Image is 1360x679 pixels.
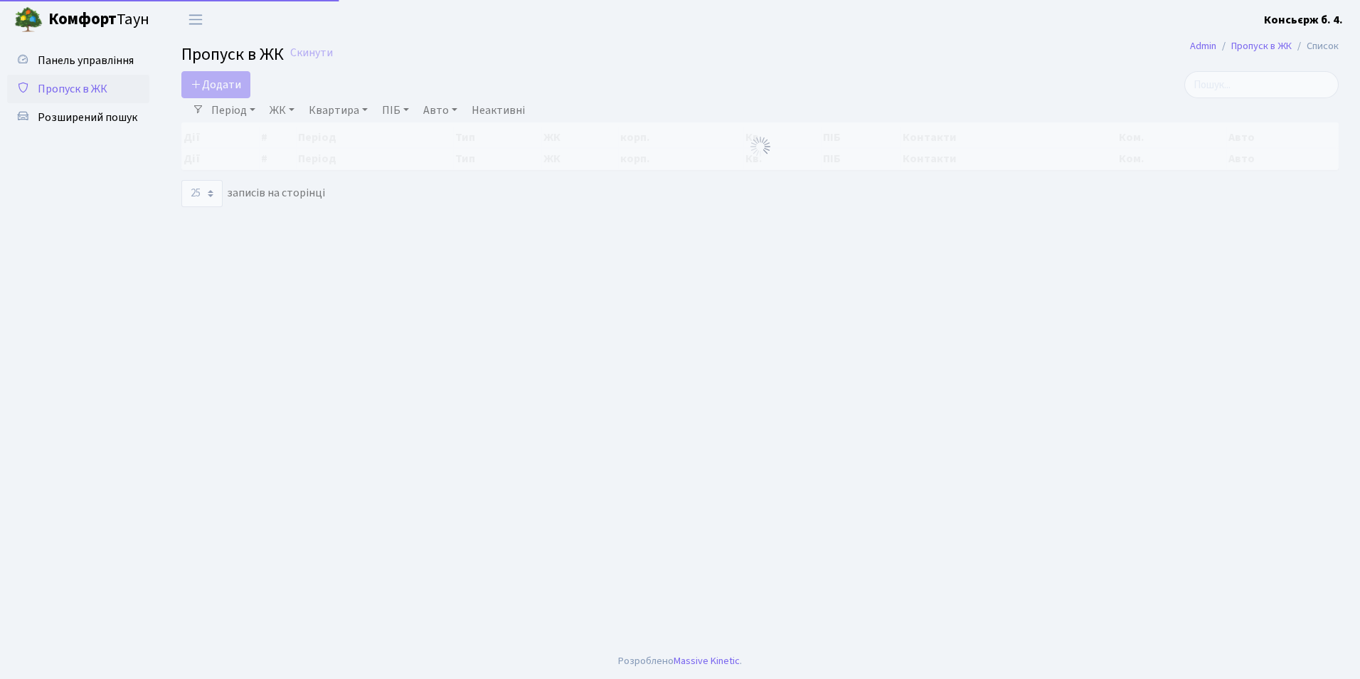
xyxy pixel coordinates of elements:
a: Консьєрж б. 4. [1264,11,1343,28]
select: записів на сторінці [181,180,223,207]
b: Консьєрж б. 4. [1264,12,1343,28]
span: Пропуск в ЖК [38,81,107,97]
a: Пропуск в ЖК [1231,38,1292,53]
a: ПІБ [376,98,415,122]
a: Розширений пошук [7,103,149,132]
span: Розширений пошук [38,110,137,125]
label: записів на сторінці [181,180,325,207]
a: Квартира [303,98,373,122]
a: Авто [418,98,463,122]
li: Список [1292,38,1339,54]
a: Додати [181,71,250,98]
input: Пошук... [1184,71,1339,98]
b: Комфорт [48,8,117,31]
span: Панель управління [38,53,134,68]
a: Панель управління [7,46,149,75]
a: ЖК [264,98,300,122]
nav: breadcrumb [1169,31,1360,61]
button: Переключити навігацію [178,8,213,31]
span: Таун [48,8,149,32]
span: Додати [191,77,241,93]
a: Період [206,98,261,122]
a: Скинути [290,46,333,60]
img: Обробка... [749,135,772,158]
a: Admin [1190,38,1216,53]
a: Пропуск в ЖК [7,75,149,103]
span: Пропуск в ЖК [181,42,284,67]
img: logo.png [14,6,43,34]
a: Неактивні [466,98,531,122]
div: Розроблено . [618,653,742,669]
a: Massive Kinetic [674,653,740,668]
